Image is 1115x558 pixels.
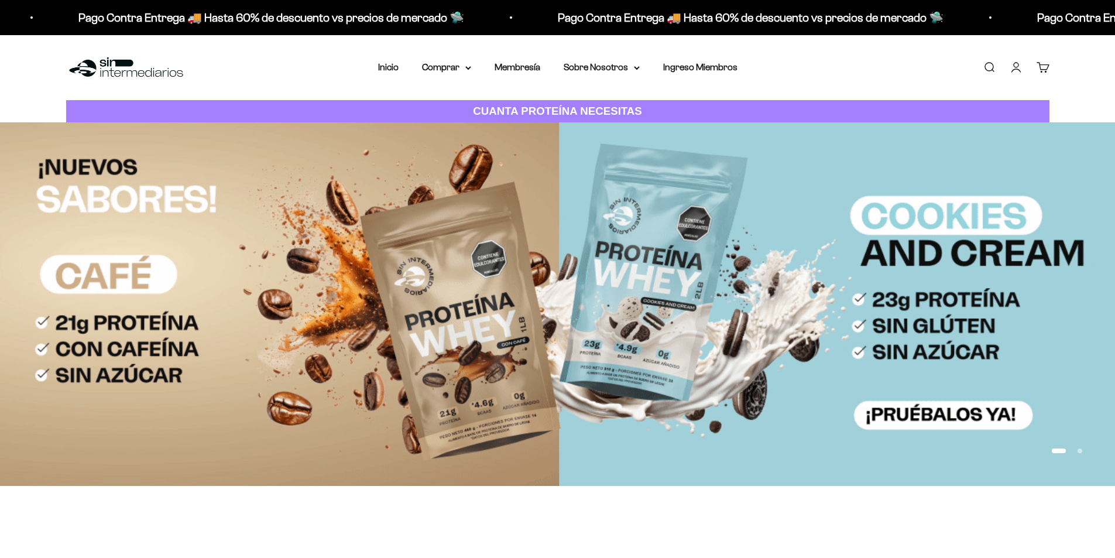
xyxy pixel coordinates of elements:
[564,60,640,75] summary: Sobre Nosotros
[66,100,1049,123] a: CUANTA PROTEÍNA NECESITAS
[663,62,737,72] a: Ingreso Miembros
[473,105,642,117] strong: CUANTA PROTEÍNA NECESITAS
[161,8,547,27] p: Pago Contra Entrega 🚚 Hasta 60% de descuento vs precios de mercado 🛸
[422,60,471,75] summary: Comprar
[378,62,399,72] a: Inicio
[495,62,540,72] a: Membresía
[640,8,1026,27] p: Pago Contra Entrega 🚚 Hasta 60% de descuento vs precios de mercado 🛸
